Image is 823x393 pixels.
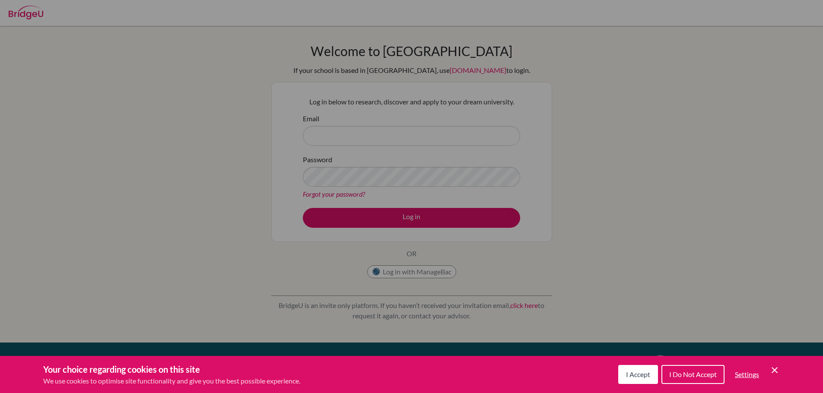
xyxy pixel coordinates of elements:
button: Settings [728,366,766,383]
h3: Your choice regarding cookies on this site [43,363,300,376]
span: I Do Not Accept [669,370,717,378]
span: Settings [735,370,759,378]
button: I Do Not Accept [661,365,724,384]
button: I Accept [618,365,658,384]
span: I Accept [626,370,650,378]
p: We use cookies to optimise site functionality and give you the best possible experience. [43,376,300,386]
button: Save and close [769,365,780,375]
